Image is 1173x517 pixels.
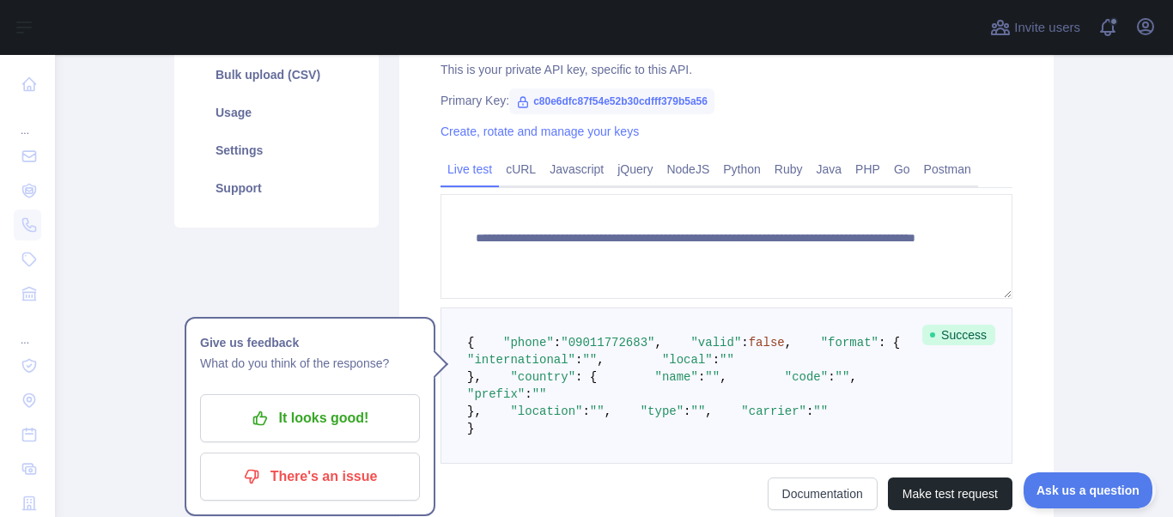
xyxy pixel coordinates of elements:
[467,422,474,435] span: }
[705,404,712,418] span: ,
[525,387,532,401] span: :
[575,370,597,384] span: : {
[691,404,706,418] span: ""
[467,353,575,367] span: "international"
[467,404,482,418] span: },
[195,56,358,94] a: Bulk upload (CSV)
[659,155,716,183] a: NodeJS
[1014,18,1080,38] span: Invite users
[785,336,792,350] span: ,
[917,155,978,183] a: Postman
[611,155,659,183] a: jQuery
[582,404,589,418] span: :
[741,336,748,350] span: :
[213,404,407,433] p: It looks good!
[14,313,41,347] div: ...
[836,370,850,384] span: ""
[690,336,741,350] span: "valid"
[720,370,726,384] span: ,
[848,155,887,183] a: PHP
[575,353,582,367] span: :
[590,404,605,418] span: ""
[716,155,768,183] a: Python
[582,353,597,367] span: ""
[806,404,813,418] span: :
[654,336,661,350] span: ,
[878,336,900,350] span: : {
[441,125,639,138] a: Create, rotate and manage your keys
[510,370,575,384] span: "country"
[195,169,358,207] a: Support
[605,404,611,418] span: ,
[821,336,878,350] span: "format"
[705,370,720,384] span: ""
[749,336,785,350] span: false
[195,131,358,169] a: Settings
[213,462,407,491] p: There's an issue
[503,336,554,350] span: "phone"
[641,404,684,418] span: "type"
[654,370,697,384] span: "name"
[785,370,828,384] span: "code"
[720,353,734,367] span: ""
[510,404,582,418] span: "location"
[543,155,611,183] a: Javascript
[561,336,654,350] span: "09011772683"
[467,387,525,401] span: "prefix"
[768,477,878,510] a: Documentation
[200,453,420,501] button: There's an issue
[887,155,917,183] a: Go
[200,353,420,374] p: What do you think of the response?
[509,88,714,114] span: c80e6dfc87f54e52b30cdfff379b5a56
[441,61,1012,78] div: This is your private API key, specific to this API.
[698,370,705,384] span: :
[741,404,806,418] span: "carrier"
[14,103,41,137] div: ...
[467,370,482,384] span: },
[200,332,420,353] h1: Give us feedback
[441,92,1012,109] div: Primary Key:
[987,14,1084,41] button: Invite users
[597,353,604,367] span: ,
[532,387,547,401] span: ""
[554,336,561,350] span: :
[662,353,713,367] span: "local"
[195,94,358,131] a: Usage
[684,404,690,418] span: :
[441,155,499,183] a: Live test
[1024,472,1156,508] iframe: Toggle Customer Support
[499,155,543,183] a: cURL
[467,336,474,350] span: {
[888,477,1012,510] button: Make test request
[200,394,420,442] button: It looks good!
[768,155,810,183] a: Ruby
[849,370,856,384] span: ,
[810,155,849,183] a: Java
[713,353,720,367] span: :
[813,404,828,418] span: ""
[922,325,995,345] span: Success
[828,370,835,384] span: :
